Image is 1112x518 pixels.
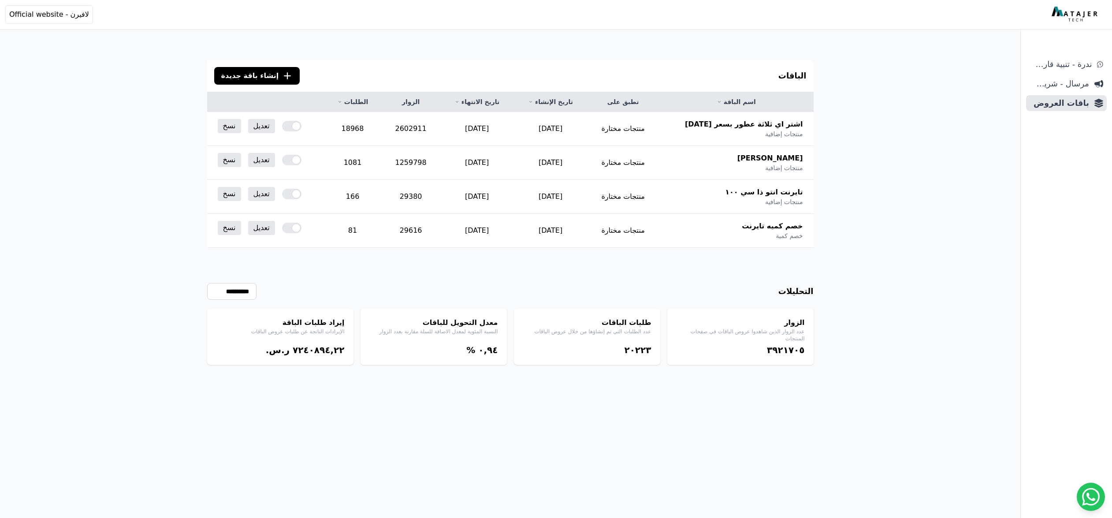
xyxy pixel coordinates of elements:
[478,345,498,355] bdi: ۰,٩٤
[1030,78,1089,90] span: مرسال - شريط دعاية
[382,146,440,180] td: 1259798
[1030,97,1089,109] span: باقات العروض
[1052,7,1100,22] img: MatajerTech Logo
[369,328,498,335] p: النسبة المئوية لمعدل الاضافة للسلة مقارنة بعدد الزوار
[765,198,803,206] span: منتجات إضافية
[216,328,345,335] p: الإيرادات الناتجة عن طلبات عروض الباقات
[382,92,440,112] th: الزوار
[523,344,651,356] div: ٢۰٢٢۳
[587,180,659,214] td: منتجات مختارة
[440,214,513,248] td: [DATE]
[587,146,659,180] td: منتجات مختارة
[776,231,803,240] span: خصم كمية
[293,345,344,355] bdi: ٧٢٤۰٨٩٤,٢٢
[334,97,371,106] a: الطلبات
[587,112,659,146] td: منتجات مختارة
[382,180,440,214] td: 29380
[1030,58,1092,71] span: ندرة - تنبية قارب علي النفاذ
[725,187,803,198] span: تايرنت انتو ذا سي ١٠٠
[523,317,651,328] h4: طلبات الباقات
[324,112,382,146] td: 18968
[324,180,382,214] td: 166
[523,328,651,335] p: عدد الطلبات التي تم إنشاؤها من خلال عروض الباقات
[676,328,805,342] p: عدد الزوار الذين شاهدوا عروض الباقات في صفحات المنتجات
[214,67,300,85] button: إنشاء باقة جديدة
[382,214,440,248] td: 29616
[676,344,805,356] div: ۳٩٢١٧۰٥
[514,214,588,248] td: [DATE]
[778,70,807,82] h3: الباقات
[440,146,513,180] td: [DATE]
[742,221,803,231] span: خصم كميه تايرنت
[216,317,345,328] h4: إيراد طلبات الباقة
[382,112,440,146] td: 2602911
[324,214,382,248] td: 81
[369,317,498,328] h4: معدل التحويل للباقات
[514,146,588,180] td: [DATE]
[218,153,241,167] a: نسخ
[450,97,503,106] a: تاريخ الانتهاء
[221,71,279,81] span: إنشاء باقة جديدة
[765,164,803,172] span: منتجات إضافية
[218,221,241,235] a: نسخ
[778,285,814,298] h3: التحليلات
[466,345,475,355] span: %
[218,187,241,201] a: نسخ
[248,119,275,133] a: تعديل
[248,221,275,235] a: تعديل
[685,119,803,130] span: اشتر اي ثلاثة عطور بسعر [DATE]
[248,153,275,167] a: تعديل
[676,317,805,328] h4: الزوار
[514,112,588,146] td: [DATE]
[669,97,803,106] a: اسم الباقة
[324,146,382,180] td: 1081
[5,5,93,24] button: لافيرن - Official website
[248,187,275,201] a: تعديل
[524,97,577,106] a: تاريخ الإنشاء
[765,130,803,138] span: منتجات إضافية
[266,345,290,355] span: ر.س.
[9,9,89,20] span: لافيرن - Official website
[218,119,241,133] a: نسخ
[587,214,659,248] td: منتجات مختارة
[514,180,588,214] td: [DATE]
[440,180,513,214] td: [DATE]
[587,92,659,112] th: تطبق على
[440,112,513,146] td: [DATE]
[737,153,803,164] span: [PERSON_NAME]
